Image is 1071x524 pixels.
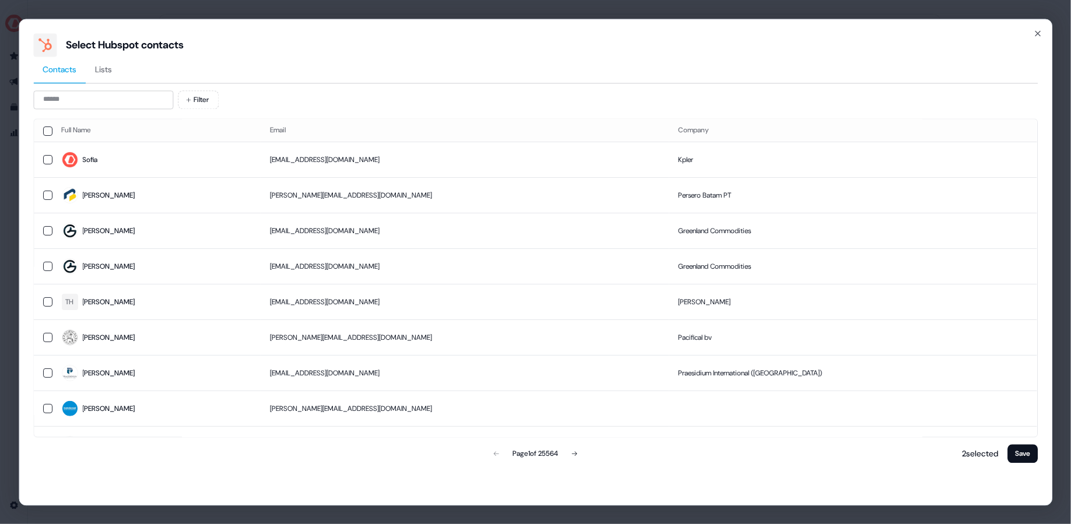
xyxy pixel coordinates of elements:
td: Greenland Commodities [669,213,1037,249]
span: Lists [95,64,112,75]
div: Page 1 of 25564 [512,448,558,459]
div: [PERSON_NAME] [83,297,135,308]
div: [PERSON_NAME] [83,226,135,237]
td: [EMAIL_ADDRESS][DOMAIN_NAME] [261,213,669,249]
div: Select Hubspot contacts [66,38,184,52]
td: [EMAIL_ADDRESS][DOMAIN_NAME] [261,356,669,391]
div: Sofia [83,154,98,166]
div: [PERSON_NAME] [83,403,135,415]
td: Persero Batam PT [669,178,1037,213]
td: [EMAIL_ADDRESS][DOMAIN_NAME] [261,142,669,178]
div: [PERSON_NAME] [83,190,135,202]
td: [PERSON_NAME][EMAIL_ADDRESS][DOMAIN_NAME] [261,391,669,427]
button: Filter [178,90,219,109]
th: Full Name [52,119,261,142]
td: [EMAIL_ADDRESS][DOMAIN_NAME] [261,249,669,284]
div: [PERSON_NAME] [83,368,135,379]
div: [PERSON_NAME] [83,332,135,344]
td: Pacifical bv [669,320,1037,356]
td: [PERSON_NAME] [669,284,1037,320]
th: Email [261,119,669,142]
div: [PERSON_NAME] [83,261,135,273]
td: [PERSON_NAME][EMAIL_ADDRESS][DOMAIN_NAME] [261,320,669,356]
td: Greenland Commodities [669,249,1037,284]
span: Contacts [43,64,76,75]
p: 2 selected [957,448,998,459]
div: TH [66,297,74,308]
td: [EMAIL_ADDRESS][DOMAIN_NAME] [261,284,669,320]
button: Save [1007,444,1038,463]
td: [PERSON_NAME][EMAIL_ADDRESS][DOMAIN_NAME] [261,178,669,213]
td: Kpler [669,142,1037,178]
td: Praesidium International ([GEOGRAPHIC_DATA]) [669,356,1037,391]
td: [EMAIL_ADDRESS][PERSON_NAME][DOMAIN_NAME] [261,427,669,462]
th: Company [669,119,1037,142]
